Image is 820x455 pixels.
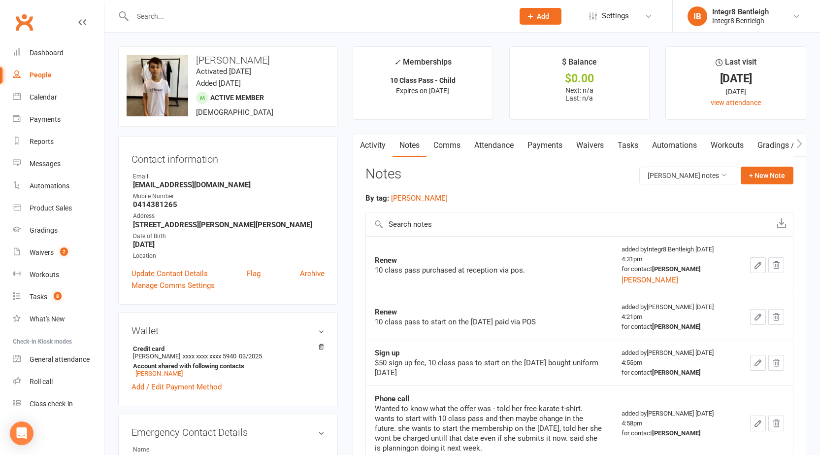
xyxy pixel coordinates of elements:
div: [DATE] [675,73,797,84]
strong: [PERSON_NAME] [652,429,701,437]
span: Expires on [DATE] [396,87,449,95]
a: Messages [13,153,104,175]
div: 10 class pass to start on the [DATE] paid via POS [375,317,604,327]
button: [PERSON_NAME] [391,192,448,204]
div: Open Intercom Messenger [10,421,33,445]
p: Next: n/a Last: n/a [519,86,641,102]
button: [PERSON_NAME] notes [639,167,738,184]
div: Automations [30,182,69,190]
div: added by [PERSON_NAME] [DATE] 4:58pm [622,409,732,438]
li: [PERSON_NAME] [131,344,325,379]
div: added by [PERSON_NAME] [DATE] 4:55pm [622,348,732,378]
a: Waivers [569,134,611,157]
div: General attendance [30,355,90,363]
div: Location [133,251,325,261]
a: Product Sales [13,197,104,219]
strong: [PERSON_NAME] [652,323,701,330]
a: [PERSON_NAME] [135,370,183,377]
input: Search notes [366,212,770,236]
a: Payments [13,108,104,131]
div: for contact [622,264,732,274]
strong: Account shared with following contacts [133,362,320,370]
div: for contact [622,428,732,438]
input: Search... [130,9,507,23]
strong: Phone call [375,394,409,403]
div: IB [688,6,707,26]
a: Tasks 8 [13,286,104,308]
div: Product Sales [30,204,72,212]
a: What's New [13,308,104,330]
time: Added [DATE] [196,79,241,88]
a: Archive [300,268,325,280]
strong: Credit card [133,345,320,352]
h3: Emergency Contact Details [131,427,325,438]
div: Email [133,172,325,181]
div: $ Balance [562,56,597,73]
a: Update Contact Details [131,268,208,280]
a: Dashboard [13,42,104,64]
img: image1738365241.png [127,55,188,116]
a: Workouts [704,134,751,157]
span: [DEMOGRAPHIC_DATA] [196,108,273,117]
strong: [DATE] [133,240,325,249]
a: Tasks [611,134,645,157]
time: Activated [DATE] [196,67,251,76]
div: $50 sign up fee, 10 class pass to start on the [DATE] bought uniform [DATE] [375,358,604,378]
i: ✓ [394,58,400,67]
a: Waivers 2 [13,242,104,264]
a: Comms [426,134,467,157]
a: Add / Edit Payment Method [131,381,222,393]
strong: Sign up [375,349,399,357]
div: Date of Birth [133,232,325,241]
h3: Notes [365,167,401,184]
span: xxxx xxxx xxxx 5940 [183,352,236,360]
a: Calendar [13,86,104,108]
div: Wanted to know what the offer was - told her free karate t-shirt. wants to start with 10 class pa... [375,404,604,453]
span: 8 [54,292,62,300]
span: 2 [60,247,68,256]
div: Workouts [30,271,59,279]
div: Payments [30,115,61,123]
div: Roll call [30,378,53,385]
div: Memberships [394,56,452,74]
a: Notes [393,134,426,157]
strong: Renew [375,308,397,316]
div: Mobile Number [133,192,325,201]
strong: [STREET_ADDRESS][PERSON_NAME][PERSON_NAME] [133,220,325,229]
div: Calendar [30,93,57,101]
strong: [PERSON_NAME] [652,369,701,376]
div: Messages [30,160,61,168]
strong: Renew [375,256,397,265]
div: Tasks [30,293,47,301]
a: Automations [645,134,704,157]
div: Reports [30,138,54,145]
div: Last visit [716,56,756,73]
button: + New Note [741,167,793,184]
button: [PERSON_NAME] [622,274,678,286]
a: view attendance [711,99,761,106]
a: Clubworx [12,10,36,35]
div: Address [133,211,325,221]
a: Gradings [13,219,104,242]
div: Dashboard [30,49,64,57]
strong: 10 Class Pass - Child [390,76,456,84]
a: Activity [353,134,393,157]
h3: Wallet [131,325,325,336]
h3: Contact information [131,150,325,165]
span: Active member [210,94,264,102]
button: Add [520,8,561,25]
div: What's New [30,315,65,323]
strong: By tag: [365,194,389,203]
span: 03/2025 [239,352,262,360]
div: Gradings [30,226,58,234]
h3: [PERSON_NAME] [127,55,329,66]
a: Workouts [13,264,104,286]
div: [DATE] [675,86,797,97]
a: Attendance [467,134,521,157]
strong: [PERSON_NAME] [652,265,701,273]
a: People [13,64,104,86]
div: Class check-in [30,400,73,408]
a: Manage Comms Settings [131,280,215,291]
a: Automations [13,175,104,197]
span: Settings [602,5,629,27]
